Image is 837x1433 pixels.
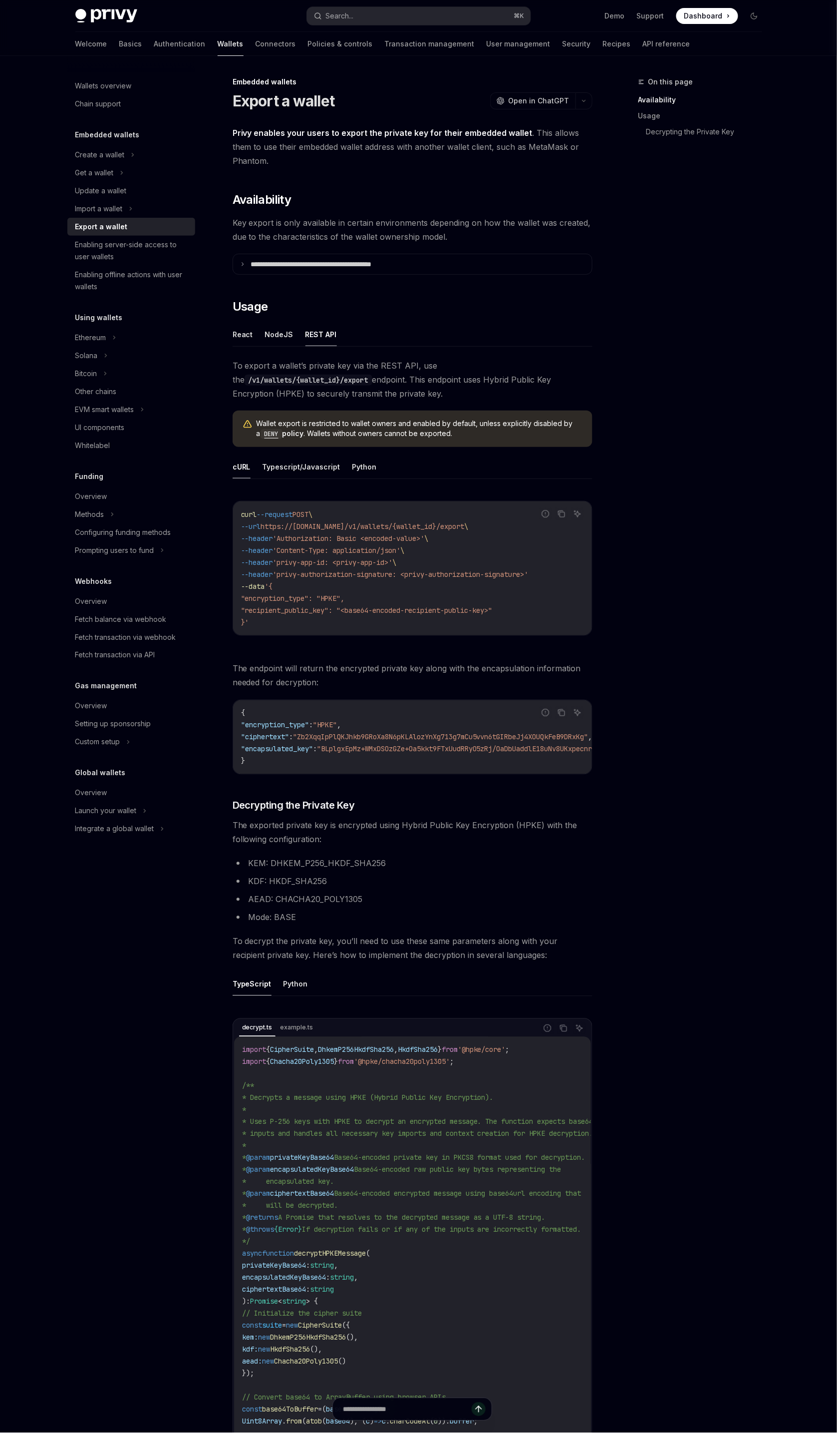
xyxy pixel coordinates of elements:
[746,8,762,24] button: Toggle dark mode
[393,558,397,567] span: \
[334,1189,581,1198] span: Base64-encoded encrypted message using base64url encoding that
[75,386,117,398] div: Other chains
[67,182,195,200] a: Update a wallet
[286,1321,298,1330] span: new
[67,487,195,505] a: Overview
[245,375,372,386] code: /v1/wallets/{wallet_id}/export
[273,558,393,567] span: 'privy-app-id: <privy-app-id>'
[273,534,425,543] span: 'Authorization: Basic <encoded-value>'
[67,697,195,715] a: Overview
[242,1369,254,1378] span: });
[75,471,104,482] h5: Funding
[573,1022,586,1035] button: Ask AI
[246,1153,270,1162] span: @param
[442,1045,458,1054] span: from
[242,1297,246,1306] span: )
[75,98,121,110] div: Chain support
[334,1057,338,1066] span: }
[67,419,195,437] a: UI components
[75,718,151,730] div: Setting up sponsorship
[266,1057,270,1066] span: {
[75,490,107,502] div: Overview
[242,1273,326,1282] span: encapsulatedKeyBase64
[506,1045,510,1054] span: ;
[233,799,355,813] span: Decrypting the Private Key
[289,733,293,742] span: :
[334,1153,585,1162] span: Base64-encoded private key in PKCS8 format used for decryption.
[67,236,195,266] a: Enabling server-side access to user wallets
[308,32,373,56] a: Policies & controls
[539,507,552,520] button: Report incorrect code
[266,1045,270,1054] span: {
[310,1285,334,1294] span: string
[274,1357,338,1366] span: Chacha20Poly1305
[270,1153,334,1162] span: privateKeyBase64
[294,1249,366,1258] span: decryptHPKEMessage
[270,1189,334,1198] span: ciphertextBase64
[233,128,533,138] strong: Privy enables your users to export the private key for their embedded wallet
[242,1321,262,1330] span: const
[67,628,195,646] a: Fetch transaction via webhook
[539,706,552,719] button: Report incorrect code
[278,1022,316,1034] div: example.ts
[233,92,335,110] h1: Export a wallet
[243,420,253,430] svg: Warning
[75,422,125,434] div: UI components
[637,11,664,21] a: Support
[274,1225,302,1234] span: {Error}
[270,1045,314,1054] span: CipherSuite
[67,77,195,95] a: Wallets overview
[67,610,195,628] a: Fetch balance via webhook
[75,167,114,179] div: Get a wallet
[425,534,429,543] span: \
[646,124,770,140] a: Decrypting the Private Key
[262,1321,282,1330] span: suite
[541,1022,554,1035] button: Report incorrect code
[313,721,337,730] span: "HPKE"
[571,706,584,719] button: Ask AI
[273,546,401,555] span: 'Content-Type: application/json'
[233,972,272,996] button: TypeScript
[282,1321,286,1330] span: =
[555,507,568,520] button: Copy the contents from the code block
[648,76,693,88] span: On this page
[233,819,592,847] span: The exported private key is encrypted using Hybrid Public Key Encryption (HPKE) with the followin...
[603,32,631,56] a: Recipes
[261,522,465,531] span: https://[DOMAIN_NAME]/v1/wallets/{wallet_id}/export
[638,108,770,124] a: Usage
[241,757,245,766] span: }
[75,649,155,661] div: Fetch transaction via API
[241,745,313,754] span: "encapsulated_key"
[67,95,195,113] a: Chain support
[588,733,592,742] span: ,
[241,558,273,567] span: --header
[67,646,195,664] a: Fetch transaction via API
[75,631,176,643] div: Fetch transaction via webhook
[241,709,245,718] span: {
[605,11,625,21] a: Demo
[643,32,690,56] a: API reference
[233,455,251,478] button: cURL
[450,1057,454,1066] span: ;
[75,805,137,817] div: Launch your wallet
[75,368,97,380] div: Bitcoin
[250,1297,278,1306] span: Promise
[472,1403,486,1417] button: Send message
[261,429,304,438] a: DENYpolicy
[265,582,273,591] span: '{
[242,1345,258,1354] span: kdf:
[317,745,676,754] span: "BLplgxEpMz+WMxDSOzGZe+Oa5kkt9FTxUudRRyO5zRj/OaDbUaddlE18uNv8UKxpecnrSy+UByG2C3oJTgTnGNk="
[75,32,107,56] a: Welcome
[67,784,195,802] a: Overview
[676,8,738,24] a: Dashboard
[75,312,123,324] h5: Using wallets
[239,1022,276,1034] div: decrypt.ts
[75,526,171,538] div: Configuring funding methods
[75,575,112,587] h5: Webhooks
[241,522,261,531] span: --url
[233,126,592,168] span: . This allows them to use their embedded wallet address with another wallet client, such as MetaM...
[246,1165,270,1174] span: @param
[306,1261,310,1270] span: :
[293,733,588,742] span: "Zb2XqqIpPlQKJhkb9GRoXa8N6pKLAlozYnXg713g7mCu5vvn6tGIRbeJj4XOUQkFeB9DRxKg"
[75,9,137,23] img: dark logo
